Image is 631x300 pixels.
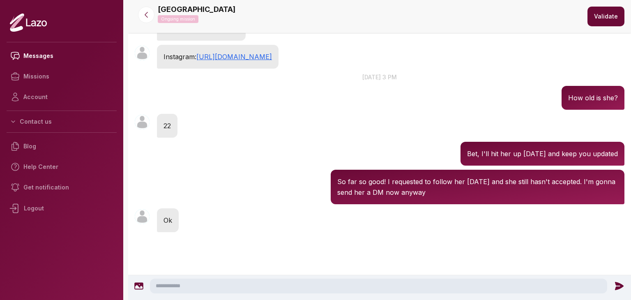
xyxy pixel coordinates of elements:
p: 22 [164,120,171,131]
p: Ongoing mission [158,15,198,23]
a: Blog [7,136,117,157]
a: Account [7,87,117,107]
a: Help Center [7,157,117,177]
p: So far so good! I requested to follow her [DATE] and she still hasn't accepted. I'm gonna send he... [337,176,618,198]
p: Instagram: [164,51,272,62]
img: User avatar [135,46,150,60]
a: Get notification [7,177,117,198]
img: User avatar [135,115,150,129]
p: How old is she? [568,92,618,103]
div: Logout [7,198,117,219]
a: Missions [7,66,117,87]
button: Validate [587,7,624,26]
p: Bet, I'll hit her up [DATE] and keep you updated [467,148,618,159]
a: [URL][DOMAIN_NAME] [196,53,272,61]
button: Contact us [7,114,117,129]
a: Messages [7,46,117,66]
p: Ok [164,215,172,226]
p: [GEOGRAPHIC_DATA] [158,4,235,15]
img: User avatar [135,209,150,224]
p: [DATE] 3 pm [128,73,631,81]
